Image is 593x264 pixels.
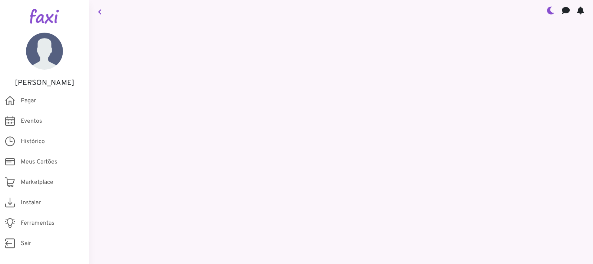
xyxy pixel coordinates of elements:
[21,239,31,248] span: Sair
[21,117,42,126] span: Eventos
[21,158,57,166] span: Meus Cartões
[11,79,78,88] h5: [PERSON_NAME]
[21,178,53,187] span: Marketplace
[21,198,41,207] span: Instalar
[21,96,36,105] span: Pagar
[21,137,45,146] span: Histórico
[21,219,54,228] span: Ferramentas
